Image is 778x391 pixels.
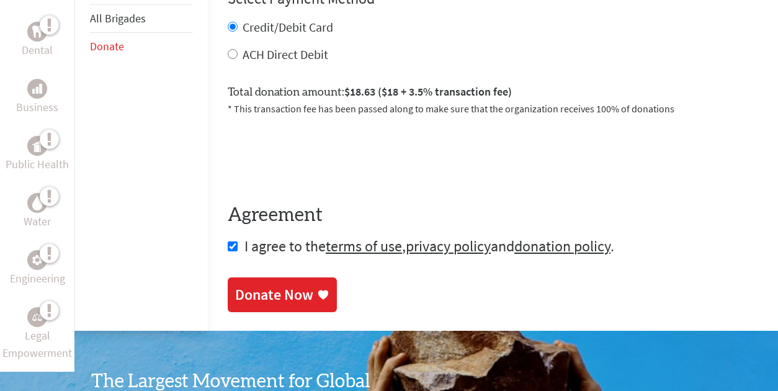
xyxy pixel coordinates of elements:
img: Public Health [32,140,42,152]
div: Water [27,193,47,213]
a: WaterWater [24,193,51,230]
img: Water [32,196,42,210]
div: Legal Empowerment [27,307,47,327]
a: privacy policy [406,236,491,256]
a: donation policy [514,236,610,256]
span: I agree to the , and . [244,236,614,256]
li: Donate [90,33,193,60]
a: Legal EmpowermentLegal Empowerment [2,307,72,362]
label: Total donation amount: [228,83,512,101]
p: Legal Empowerment [2,327,72,362]
li: All Brigades [90,4,193,33]
p: Water [24,213,51,230]
a: Donate [90,39,124,53]
div: Dental [27,22,47,42]
img: Legal Empowerment [32,313,42,321]
p: Business [16,99,58,116]
img: Dental [32,26,42,38]
div: Public Health [27,136,47,156]
h4: Agreement [228,204,758,227]
a: Public HealthPublic Health [6,136,69,173]
p: Dental [22,42,53,59]
a: DentalDental [22,22,53,59]
p: * This transaction fee has been passed along to make sure that the organization receives 100% of ... [228,101,758,116]
a: EngineeringEngineering [10,250,65,287]
a: All Brigades [90,11,146,25]
div: Engineering [27,250,47,270]
p: Engineering [10,270,65,287]
a: BusinessBusiness [16,79,58,116]
a: Donate Now [228,277,337,312]
p: Public Health [6,156,69,173]
img: Business [32,84,42,94]
div: Business [27,79,47,99]
iframe: reCAPTCHA [228,131,416,179]
span: $18.63 ($18 + 3.5% transaction fee) [344,84,512,99]
div: Donate Now [235,285,313,305]
img: Engineering [32,255,42,265]
a: terms of use [326,236,402,256]
label: Credit/Debit Card [243,19,333,35]
label: ACH Direct Debit [243,47,328,62]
